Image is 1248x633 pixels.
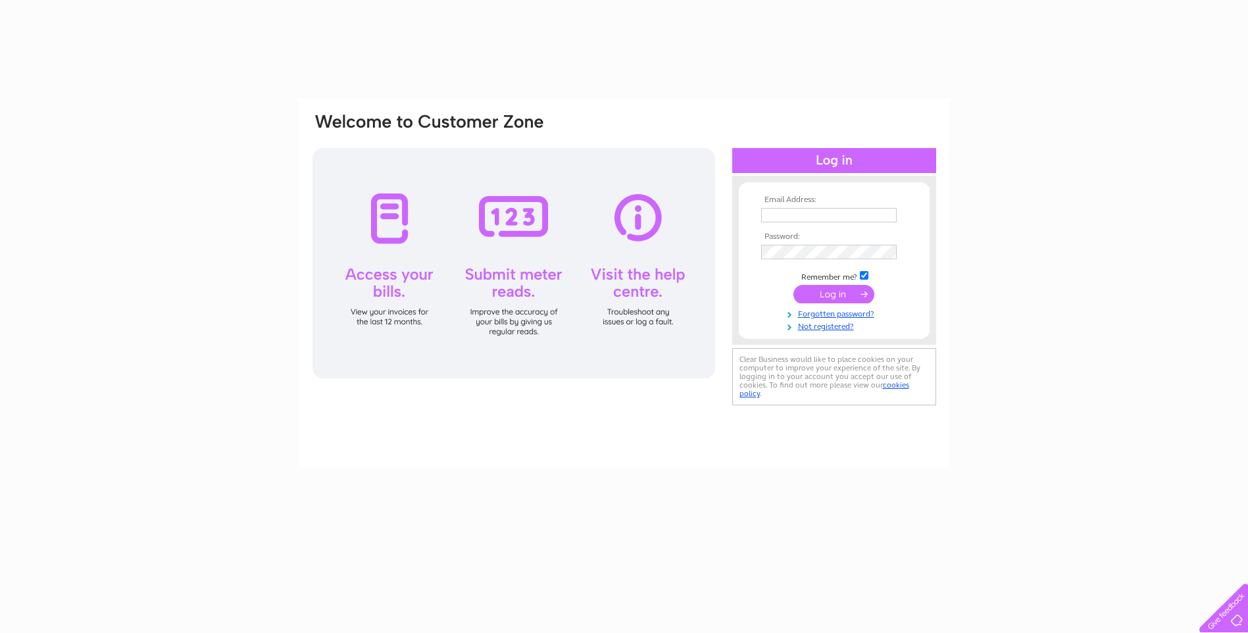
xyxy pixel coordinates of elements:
[739,380,909,398] a: cookies policy
[758,269,911,282] td: Remember me?
[761,307,911,319] a: Forgotten password?
[793,285,874,303] input: Submit
[761,319,911,332] a: Not registered?
[732,348,936,405] div: Clear Business would like to place cookies on your computer to improve your experience of the sit...
[758,232,911,241] th: Password:
[758,195,911,205] th: Email Address:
